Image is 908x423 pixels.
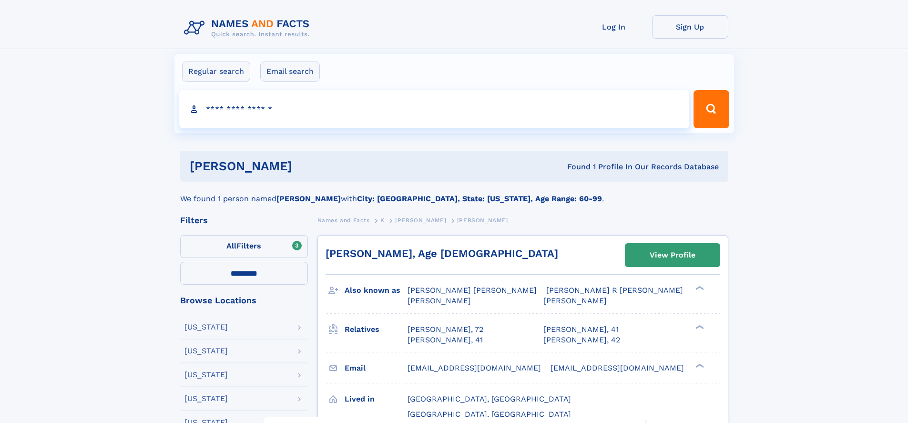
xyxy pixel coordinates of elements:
[408,324,483,335] a: [PERSON_NAME], 72
[380,217,385,224] span: K
[180,235,308,258] label: Filters
[179,90,690,128] input: search input
[650,244,695,266] div: View Profile
[576,15,652,39] a: Log In
[326,248,558,259] a: [PERSON_NAME], Age [DEMOGRAPHIC_DATA]
[276,194,341,203] b: [PERSON_NAME]
[408,335,483,345] a: [PERSON_NAME], 41
[380,214,385,226] a: K
[429,162,719,172] div: Found 1 Profile In Our Records Database
[317,214,370,226] a: Names and Facts
[408,286,537,295] span: [PERSON_NAME] [PERSON_NAME]
[190,160,430,172] h1: [PERSON_NAME]
[693,324,704,330] div: ❯
[693,362,704,369] div: ❯
[345,391,408,407] h3: Lived in
[184,395,228,402] div: [US_STATE]
[357,194,602,203] b: City: [GEOGRAPHIC_DATA], State: [US_STATE], Age Range: 60-99
[180,296,308,305] div: Browse Locations
[180,15,317,41] img: Logo Names and Facts
[180,216,308,225] div: Filters
[543,324,619,335] a: [PERSON_NAME], 41
[543,296,607,305] span: [PERSON_NAME]
[546,286,683,295] span: [PERSON_NAME] R [PERSON_NAME]
[551,363,684,372] span: [EMAIL_ADDRESS][DOMAIN_NAME]
[260,62,320,82] label: Email search
[345,360,408,376] h3: Email
[395,214,446,226] a: [PERSON_NAME]
[184,323,228,331] div: [US_STATE]
[694,90,729,128] button: Search Button
[345,321,408,338] h3: Relatives
[395,217,446,224] span: [PERSON_NAME]
[180,182,728,205] div: We found 1 person named with .
[345,282,408,299] h3: Also known as
[182,62,250,82] label: Regular search
[184,371,228,379] div: [US_STATE]
[693,285,704,291] div: ❯
[408,363,541,372] span: [EMAIL_ADDRESS][DOMAIN_NAME]
[625,244,720,267] a: View Profile
[543,335,620,345] a: [PERSON_NAME], 42
[184,347,228,355] div: [US_STATE]
[408,296,471,305] span: [PERSON_NAME]
[226,241,236,250] span: All
[457,217,508,224] span: [PERSON_NAME]
[652,15,728,39] a: Sign Up
[408,410,571,419] span: [GEOGRAPHIC_DATA], [GEOGRAPHIC_DATA]
[408,394,571,403] span: [GEOGRAPHIC_DATA], [GEOGRAPHIC_DATA]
